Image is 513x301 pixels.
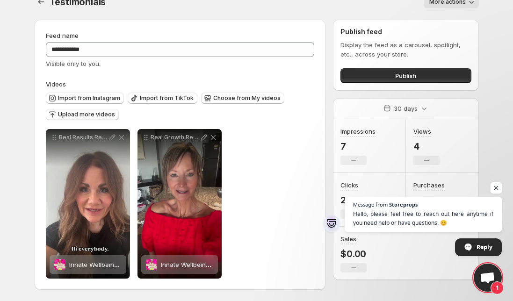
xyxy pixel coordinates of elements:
[340,68,471,83] button: Publish
[340,180,358,190] h3: Clicks
[413,194,445,206] p: 0
[151,134,199,141] p: Real Growth Real Support Real Transformation Hear what [PERSON_NAME] had to say after experiencin...
[395,71,416,80] span: Publish
[69,261,218,268] span: Innate Wellbeing Coaching Sessions + Fitness App
[146,259,157,270] img: Innate Wellbeing Coaching Sessions + Fitness App
[413,141,440,152] p: 4
[54,259,65,270] img: Innate Wellbeing Coaching Sessions + Fitness App
[389,202,418,207] span: Storeprops
[413,127,431,136] h3: Views
[340,127,376,136] h3: Impressions
[340,27,471,36] h2: Publish feed
[46,80,66,88] span: Videos
[213,94,281,102] span: Choose from My videos
[46,109,119,120] button: Upload more videos
[474,264,502,292] a: Open chat
[137,129,222,279] div: Real Growth Real Support Real Transformation Hear what [PERSON_NAME] had to say after experiencin...
[161,261,310,268] span: Innate Wellbeing Coaching Sessions + Fitness App
[353,202,388,207] span: Message from
[140,94,194,102] span: Import from TikTok
[128,93,197,104] button: Import from TikTok
[58,94,120,102] span: Import from Instagram
[46,129,130,279] div: Real Results Real Support Real Change Hear how [PERSON_NAME] transformed her wellness journey wit...
[340,141,376,152] p: 7
[340,248,367,259] p: $0.00
[491,281,504,294] span: 1
[46,60,101,67] span: Visible only to you.
[340,40,471,59] p: Display the feed as a carousel, spotlight, etc., across your store.
[46,32,79,39] span: Feed name
[340,234,356,244] h3: Sales
[413,180,445,190] h3: Purchases
[59,134,108,141] p: Real Results Real Support Real Change Hear how [PERSON_NAME] transformed her wellness journey wit...
[58,111,115,118] span: Upload more videos
[477,239,492,255] span: Reply
[46,93,124,104] button: Import from Instagram
[340,194,367,206] p: 2
[394,104,418,113] p: 30 days
[353,209,493,227] span: Hello, please feel free to reach out here anytime if you need help or have questions. 😊
[201,93,284,104] button: Choose from My videos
